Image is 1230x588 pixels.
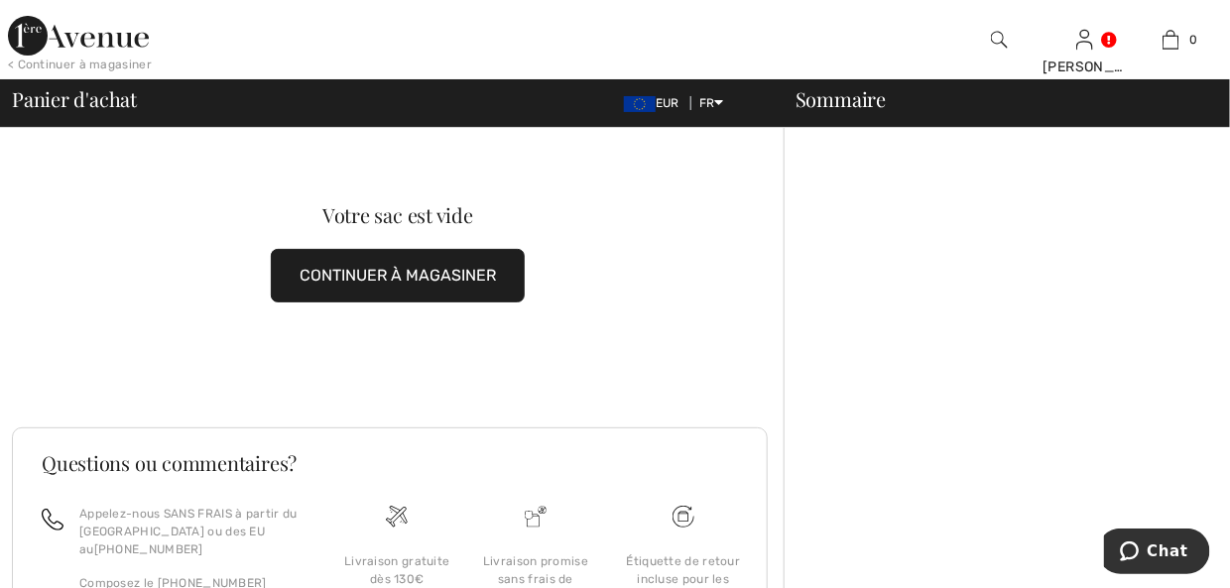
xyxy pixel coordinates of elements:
[42,453,738,473] h3: Questions ou commentaires?
[42,509,63,530] img: call
[8,56,152,73] div: < Continuer à magasiner
[12,89,137,109] span: Panier d'achat
[1189,31,1197,49] span: 0
[1076,28,1093,52] img: Mes infos
[624,96,687,110] span: EUR
[624,96,656,112] img: Euro
[1043,57,1127,77] div: [PERSON_NAME]
[94,542,203,556] a: [PHONE_NUMBER]
[8,16,149,56] img: 1ère Avenue
[1104,529,1210,578] iframe: Ouvre un widget dans lequel vous pouvez chatter avec l’un de nos agents
[344,552,451,588] div: Livraison gratuite dès 130€
[386,506,408,528] img: Livraison gratuite dès 130&#8364;
[1076,30,1093,49] a: Se connecter
[79,505,305,558] p: Appelez-nous SANS FRAIS à partir du [GEOGRAPHIC_DATA] ou des EU au
[1163,28,1179,52] img: Mon panier
[772,89,1218,109] div: Sommaire
[525,506,547,528] img: Livraison promise sans frais de dédouanement surprise&nbsp;!
[673,506,694,528] img: Livraison gratuite dès 130&#8364;
[51,205,745,225] div: Votre sac est vide
[1129,28,1213,52] a: 0
[699,96,724,110] span: FR
[991,28,1008,52] img: recherche
[271,249,525,302] button: CONTINUER À MAGASINER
